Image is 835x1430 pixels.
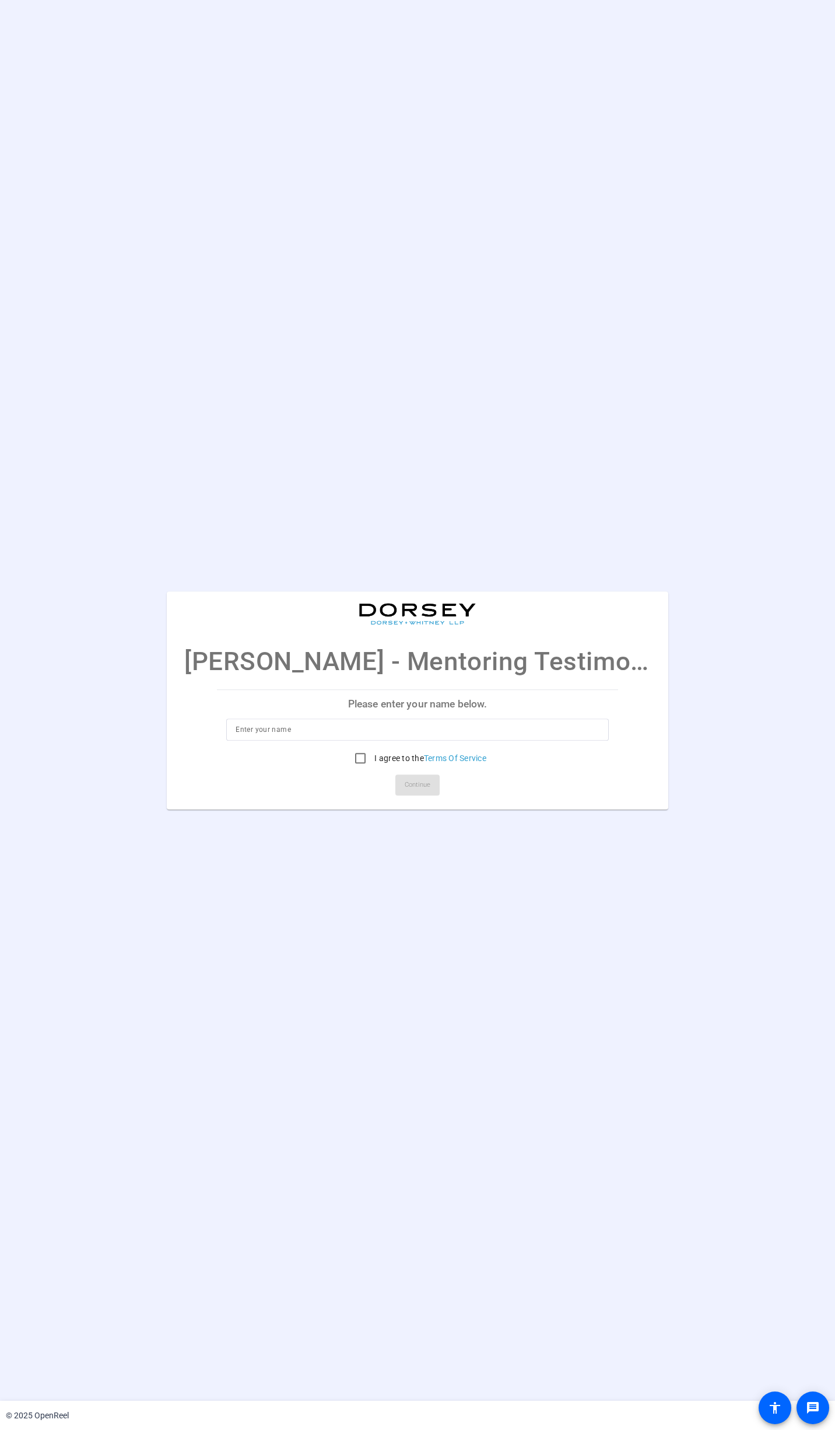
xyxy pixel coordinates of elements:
p: [PERSON_NAME] - Mentoring Testimonial [184,642,651,681]
mat-icon: message [806,1401,820,1415]
p: Please enter your name below. [217,690,618,718]
input: Enter your name [236,723,599,737]
img: company-logo [359,603,476,625]
div: © 2025 OpenReel [6,1410,69,1422]
mat-icon: accessibility [768,1401,782,1415]
label: I agree to the [372,752,486,764]
a: Terms Of Service [424,753,486,763]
